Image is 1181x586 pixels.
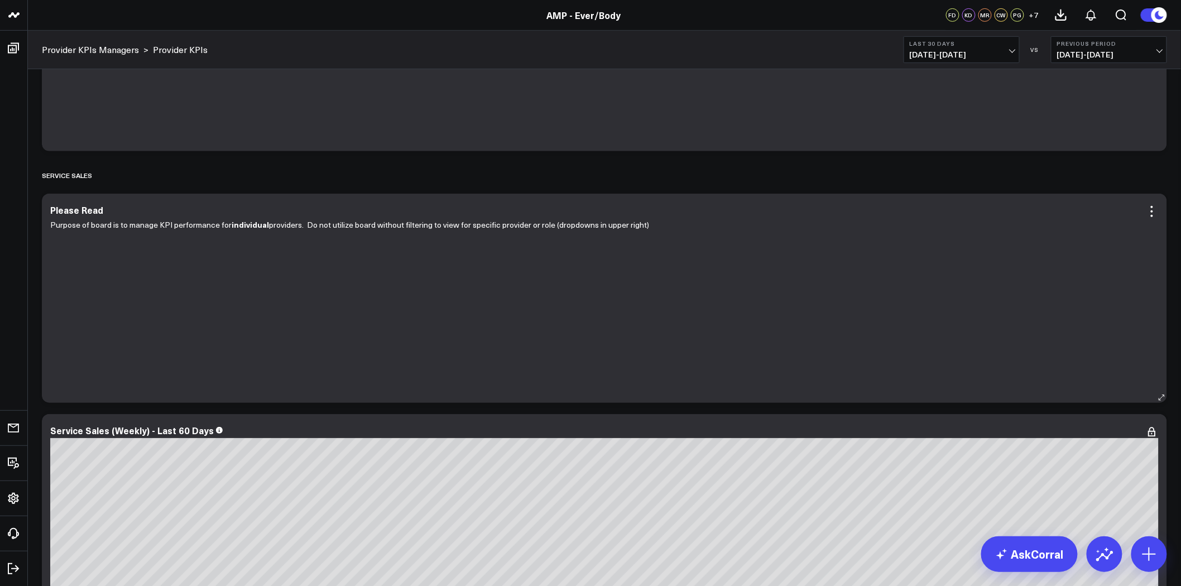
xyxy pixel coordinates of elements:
[1057,50,1161,59] span: [DATE] - [DATE]
[232,219,269,230] b: individual
[910,40,1014,47] b: Last 30 Days
[42,44,139,56] a: Provider KPIs Managers
[1051,36,1167,63] button: Previous Period[DATE]-[DATE]
[42,44,148,56] div: >
[995,8,1008,22] div: CW
[1025,46,1045,53] div: VS
[1057,40,1161,47] b: Previous Period
[978,8,992,22] div: MR
[50,204,103,216] div: Please Read
[1011,8,1024,22] div: PG
[946,8,959,22] div: FD
[42,162,92,188] div: Service Sales
[904,36,1020,63] button: Last 30 Days[DATE]-[DATE]
[1029,11,1039,19] span: + 7
[153,44,208,56] a: Provider KPIs
[50,424,214,436] div: Service Sales (Weekly) - Last 60 Days
[910,50,1014,59] span: [DATE] - [DATE]
[962,8,976,22] div: KD
[981,536,1078,572] a: AskCorral
[50,218,1150,232] p: Purpose of board is to manage KPI performance for providers. Do not utilize board without filteri...
[546,9,621,21] a: AMP - Ever/Body
[1027,8,1040,22] button: +7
